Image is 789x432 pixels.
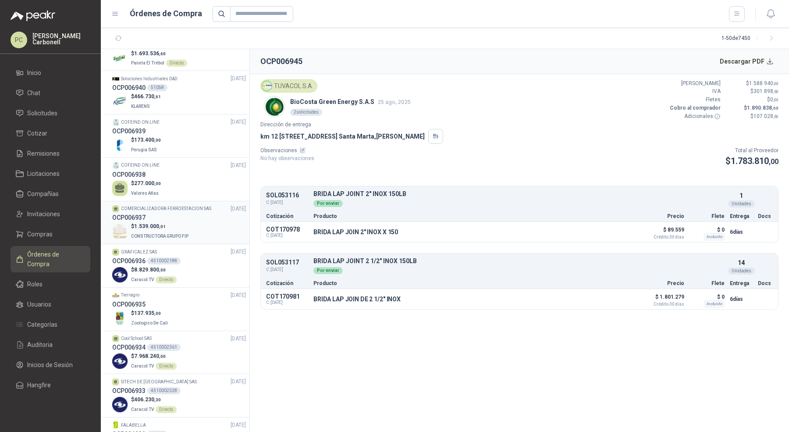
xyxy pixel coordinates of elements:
span: [DATE] [231,161,246,170]
span: [DATE] [231,291,246,300]
span: Valores Atlas [131,191,159,196]
span: 7.968.240 [134,353,166,359]
p: Cotización [266,281,308,286]
span: [DATE] [231,335,246,343]
p: [PERSON_NAME] [668,79,721,88]
div: 4510002188 [147,257,181,264]
p: $ 1.801.279 [640,292,684,307]
div: 4510002361 [147,344,181,351]
span: ,00 [769,157,778,166]
a: Company LogoTierragro[DATE] OCP006935Company Logo$137.935,00Zoologico De Cali [112,291,246,327]
p: COMERCIALIZADORA FERROESTACION SAS [121,205,211,212]
span: ,30 [154,397,161,402]
p: Precio [640,281,684,286]
img: Company Logo [112,292,119,299]
a: Company LogoCOFEIND ON LINE[DATE] OCP006939Company Logo$173.400,00Perugia SAS [112,118,246,154]
span: Licitaciones [27,169,60,179]
p: SITECH DE [GEOGRAPHIC_DATA] SAS [121,378,197,386]
p: Entrega [730,214,753,219]
span: Usuarios [27,300,51,309]
p: [PERSON_NAME] Carbonell [32,33,90,45]
img: Company Logo [264,96,284,117]
a: Remisiones [11,145,90,162]
p: Precio [640,214,684,219]
h1: Órdenes de Compra [130,7,202,20]
span: [DATE] [231,118,246,126]
span: [DATE] [231,205,246,213]
span: 173.400 [134,137,161,143]
span: 1.588.940 [749,80,778,86]
p: 6 días [730,294,753,304]
p: Cotización [266,214,308,219]
span: ,00 [773,81,778,86]
p: 1 [739,191,743,200]
span: ,01 [159,224,166,229]
a: Compañías [11,186,90,202]
p: BRIDA LAP JOINT 2 1/2" INOX 150LB [313,258,725,264]
p: GRAFICALEZ SAS [121,249,157,256]
p: BRIDA LAP JOINT 2" INOX 150LB [313,191,725,197]
p: Total al Proveedor [725,146,778,155]
h3: OCP006936 [112,256,146,266]
p: COT170978 [266,226,308,233]
p: IVA [668,87,721,96]
span: 0 [770,96,778,103]
p: $ [131,352,177,361]
p: COFEIND ON LINE [121,119,160,126]
p: $ [131,222,190,231]
span: Panela El Trébol [131,61,164,65]
p: $ 89.559 [640,225,684,239]
div: Directo [156,406,177,413]
a: Usuarios [11,296,90,313]
span: Roles [27,279,43,289]
p: $ [131,93,161,101]
a: Invitaciones [11,206,90,222]
a: Licitaciones [11,165,90,182]
span: [DATE] [231,378,246,386]
span: Categorías [27,320,57,329]
img: Company Logo [112,94,128,109]
span: Caracol TV [131,407,154,412]
img: Company Logo [112,353,128,369]
p: Fletes [668,96,721,104]
a: Chat [11,85,90,101]
p: Cobro al comprador [668,104,721,112]
div: Por enviar [313,267,343,274]
div: PC [11,32,27,48]
h3: OCP006933 [112,386,146,396]
img: Company Logo [112,51,128,66]
span: 301.898 [753,88,778,94]
div: Unidades [728,268,755,275]
p: Adicionales [668,112,721,121]
span: 1.783.810 [731,156,778,166]
p: Entrega [730,281,753,286]
span: Órdenes de Compra [27,250,82,269]
a: Auditoria [11,336,90,353]
img: Company Logo [112,119,119,126]
img: Company Logo [112,421,119,428]
p: $ [131,396,177,404]
img: Company Logo [112,311,128,326]
span: 277.000 [134,180,161,186]
span: 25 ago, 2025 [378,99,411,105]
img: Company Logo [112,137,128,153]
span: Invitaciones [27,209,60,219]
p: $ [131,266,177,274]
p: Docs [758,214,773,219]
span: ,00 [154,181,161,186]
span: ,00 [773,97,778,102]
p: 14 [738,258,745,268]
a: SITECH DE [GEOGRAPHIC_DATA] SAS[DATE] OCP0069334510002328Company Logo$406.230,30Caracol TVDirecto [112,378,246,414]
span: 406.230 [134,396,161,403]
span: 1.890.838 [747,105,778,111]
span: Perugia SAS [131,147,157,152]
span: Chat [27,88,40,98]
div: Incluido [704,300,725,307]
p: Producto [313,214,635,219]
span: Cotizar [27,129,47,138]
span: Auditoria [27,340,53,350]
span: 137.935 [134,310,161,316]
span: 1.539.000 [134,223,166,229]
p: $ [726,104,778,112]
a: Company LogoSoluciones Industriales D&D[DATE] OCP00694051058Company Logo$466.730,61KLARENS [112,75,246,111]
